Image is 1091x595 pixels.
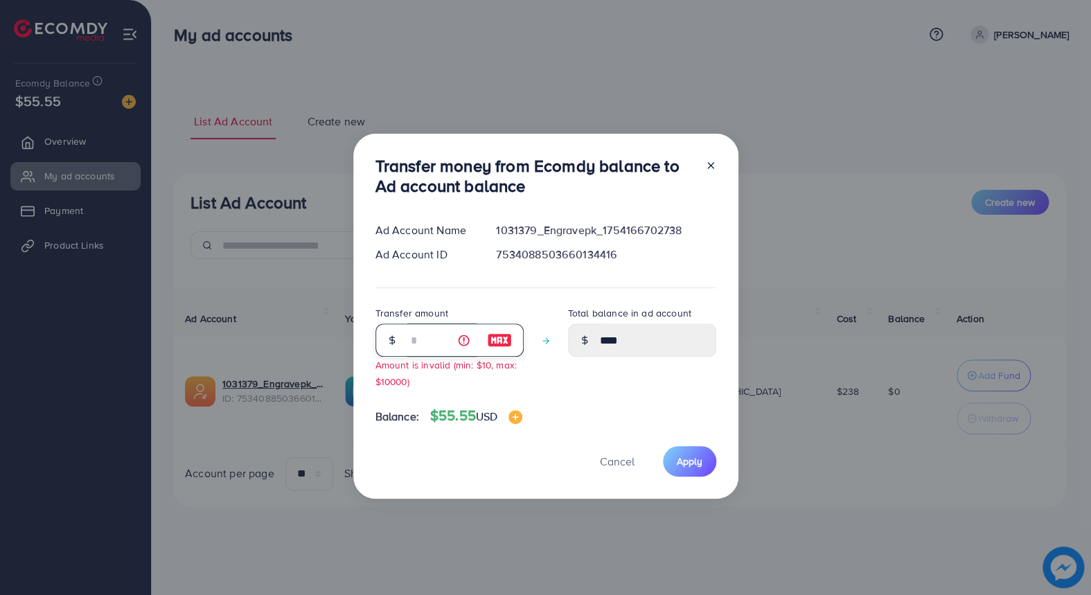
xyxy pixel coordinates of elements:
label: Total balance in ad account [568,306,691,320]
div: Ad Account Name [364,222,486,238]
div: 1031379_Engravepk_1754166702738 [485,222,727,238]
img: image [508,410,522,424]
small: Amount is invalid (min: $10, max: $10000) [375,358,517,387]
img: image [487,332,512,348]
button: Apply [663,446,716,476]
h4: $55.55 [430,407,522,425]
span: Cancel [600,454,635,469]
label: Transfer amount [375,306,448,320]
span: USD [476,409,497,424]
h3: Transfer money from Ecomdy balance to Ad account balance [375,156,694,196]
span: Apply [677,454,702,468]
div: 7534088503660134416 [485,247,727,263]
span: Balance: [375,409,419,425]
button: Cancel [583,446,652,476]
div: Ad Account ID [364,247,486,263]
